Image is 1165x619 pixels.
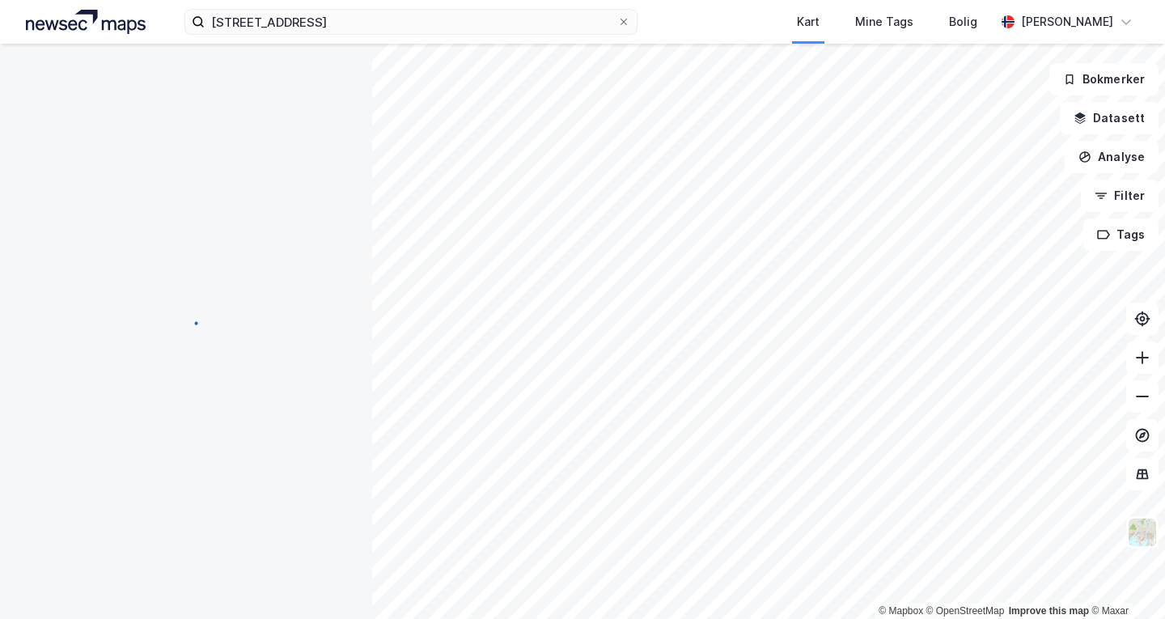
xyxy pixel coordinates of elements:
[1127,517,1158,548] img: Z
[26,10,146,34] img: logo.a4113a55bc3d86da70a041830d287a7e.svg
[1083,218,1159,251] button: Tags
[879,605,923,617] a: Mapbox
[205,10,617,34] input: Søk på adresse, matrikkel, gårdeiere, leietakere eller personer
[173,309,199,335] img: spinner.a6d8c91a73a9ac5275cf975e30b51cfb.svg
[1060,102,1159,134] button: Datasett
[1065,141,1159,173] button: Analyse
[949,12,977,32] div: Bolig
[1081,180,1159,212] button: Filter
[1084,541,1165,619] iframe: Chat Widget
[1049,63,1159,95] button: Bokmerker
[1084,541,1165,619] div: Kontrollprogram for chat
[797,12,820,32] div: Kart
[1021,12,1113,32] div: [PERSON_NAME]
[855,12,913,32] div: Mine Tags
[1009,605,1089,617] a: Improve this map
[926,605,1005,617] a: OpenStreetMap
